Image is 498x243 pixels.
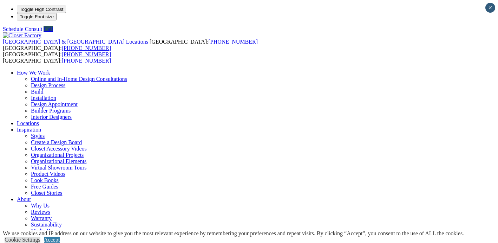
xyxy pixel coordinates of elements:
[31,76,127,82] a: Online and In-Home Design Consultations
[3,39,150,45] a: [GEOGRAPHIC_DATA] & [GEOGRAPHIC_DATA] Locations
[31,95,56,101] a: Installation
[31,146,87,152] a: Closet Accessory Videos
[3,39,148,45] span: [GEOGRAPHIC_DATA] & [GEOGRAPHIC_DATA] Locations
[31,228,60,234] a: Media Room
[5,237,40,243] a: Cookie Settings
[17,70,50,76] a: How We Work
[31,190,62,196] a: Closet Stories
[31,114,72,120] a: Interior Designers
[31,209,50,215] a: Reviews
[20,7,63,12] span: Toggle High Contrast
[31,133,45,139] a: Styles
[31,108,71,114] a: Builder Programs
[31,165,87,171] a: Virtual Showroom Tours
[3,230,464,237] div: We use cookies and IP address on our website to give you the most relevant experience by remember...
[485,3,495,13] button: Close
[31,139,82,145] a: Create a Design Board
[20,14,54,19] span: Toggle Font size
[3,39,258,51] span: [GEOGRAPHIC_DATA]: [GEOGRAPHIC_DATA]:
[62,45,111,51] a: [PHONE_NUMBER]
[31,89,44,95] a: Build
[31,203,50,209] a: Why Us
[17,127,41,133] a: Inspiration
[3,32,41,39] img: Closet Factory
[44,26,53,32] a: Call
[62,51,111,57] a: [PHONE_NUMBER]
[31,101,78,107] a: Design Appointment
[62,58,111,64] a: [PHONE_NUMBER]
[31,222,62,228] a: Sustainability
[17,13,57,20] button: Toggle Font size
[31,152,84,158] a: Organizational Projects
[17,120,39,126] a: Locations
[3,26,42,32] a: Schedule Consult
[31,158,86,164] a: Organizational Elements
[208,39,257,45] a: [PHONE_NUMBER]
[31,184,58,190] a: Free Guides
[31,171,65,177] a: Product Videos
[17,196,31,202] a: About
[31,215,52,221] a: Warranty
[3,51,111,64] span: [GEOGRAPHIC_DATA]: [GEOGRAPHIC_DATA]:
[31,177,59,183] a: Look Books
[44,237,60,243] a: Accept
[17,6,66,13] button: Toggle High Contrast
[31,82,65,88] a: Design Process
